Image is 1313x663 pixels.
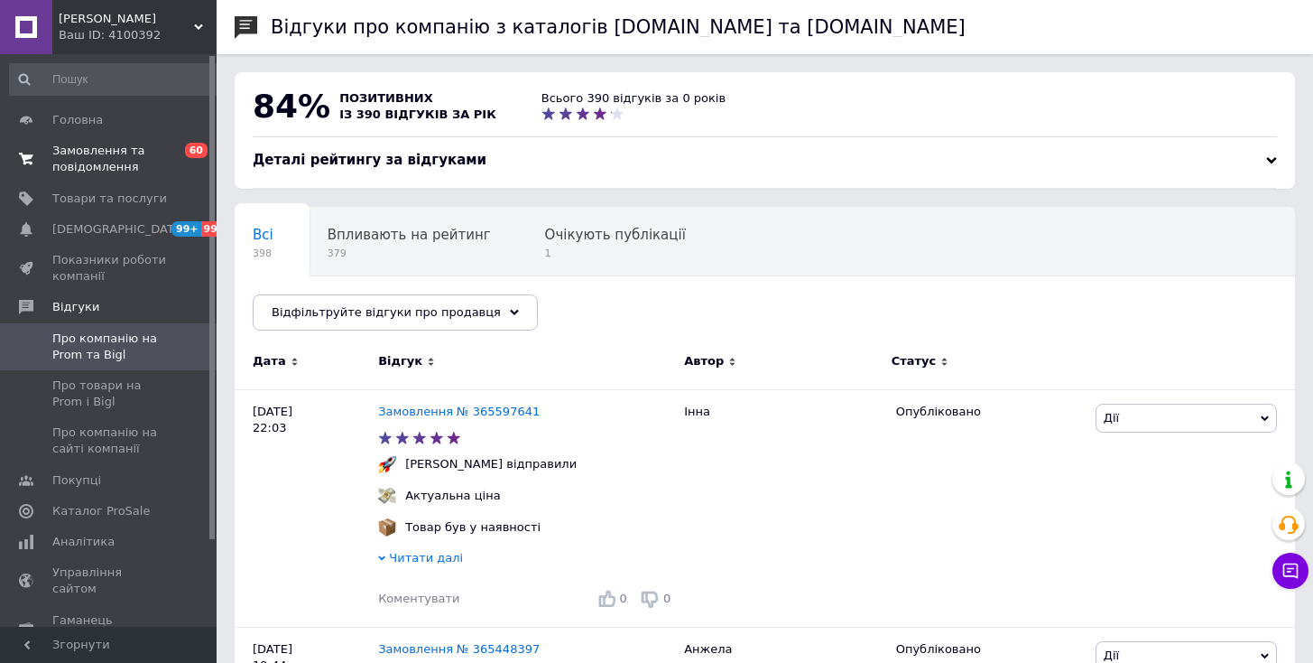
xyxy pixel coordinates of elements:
span: 379 [328,247,491,260]
span: Терра Флора [59,11,194,27]
span: Покупці [52,472,101,489]
div: Деталі рейтингу за відгуками [253,151,1277,170]
span: Очікують публікації [545,227,686,243]
a: Замовлення № 365448397 [378,642,540,656]
span: Дії [1104,649,1119,662]
img: :package: [378,518,396,537]
span: Всі [253,227,273,243]
div: [DATE] 22:03 [235,389,378,627]
span: Товари та послуги [52,191,167,207]
span: 99+ [171,221,201,237]
div: Товар був у наявності [401,519,545,536]
span: Замовлення та повідомлення [52,143,167,175]
div: Опубліковані без коментаря [235,276,472,345]
span: Про компанію на сайті компанії [52,425,167,457]
div: Опубліковано [896,404,1082,420]
div: [PERSON_NAME] відправили [401,456,581,472]
a: Замовлення № 365597641 [378,405,540,418]
span: Гаманець компанії [52,612,167,645]
span: Про компанію на Prom та Bigl [52,331,167,363]
div: Коментувати [378,591,459,607]
span: Головна [52,112,103,128]
div: Актуальна ціна [401,488,504,504]
h1: Відгуки про компанію з каталогів [DOMAIN_NAME] та [DOMAIN_NAME] [271,16,966,38]
span: Дата [253,353,286,369]
span: Аналітика [52,534,115,550]
span: Показники роботи компанії [52,252,167,285]
span: Відгуки [52,299,99,315]
span: 0 [663,592,670,605]
div: Ваш ID: 4100392 [59,27,217,43]
span: Управління сайтом [52,565,167,597]
span: Статус [892,353,937,369]
span: Коментувати [378,592,459,605]
span: Дії [1104,411,1119,425]
span: [DEMOGRAPHIC_DATA] [52,221,186,238]
span: 1 [545,247,686,260]
span: Опубліковані без комен... [253,295,436,312]
span: 84% [253,88,330,125]
span: 0 [620,592,627,605]
div: Інна [675,389,887,627]
span: Автор [684,353,724,369]
span: Відгук [378,353,422,369]
span: позитивних [339,91,433,105]
span: Деталі рейтингу за відгуками [253,152,486,168]
span: 60 [185,143,208,158]
span: Каталог ProSale [52,503,150,519]
span: 99+ [201,221,231,237]
span: 398 [253,247,273,260]
span: Відфільтруйте відгуки про продавця [272,305,501,319]
div: Опубліковано [896,641,1082,658]
div: Всього 390 відгуків за 0 років [541,90,726,107]
button: Чат з покупцем [1272,553,1308,589]
span: Про товари на Prom і Bigl [52,378,167,410]
span: Читати далі [389,551,463,565]
span: Впливають на рейтинг [328,227,491,243]
span: із 390 відгуків за рік [339,107,496,121]
img: :money_with_wings: [378,487,396,505]
img: :rocket: [378,455,396,473]
input: Пошук [9,63,223,96]
div: Читати далі [378,550,675,571]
